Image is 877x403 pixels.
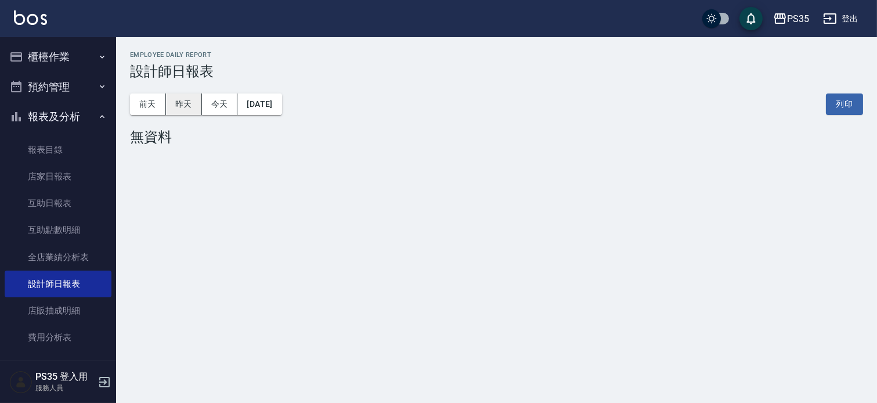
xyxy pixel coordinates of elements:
[14,10,47,25] img: Logo
[5,163,111,190] a: 店家日報表
[739,7,763,30] button: save
[818,8,863,30] button: 登出
[35,383,95,393] p: 服務人員
[5,356,111,386] button: 客戶管理
[9,370,33,394] img: Person
[5,244,111,271] a: 全店業績分析表
[130,63,863,80] h3: 設計師日報表
[130,51,863,59] h2: Employee Daily Report
[5,271,111,297] a: 設計師日報表
[35,371,95,383] h5: PS35 登入用
[5,42,111,72] button: 櫃檯作業
[5,136,111,163] a: 報表目錄
[202,93,238,115] button: 今天
[5,217,111,243] a: 互助點數明細
[130,93,166,115] button: 前天
[130,129,863,145] div: 無資料
[237,93,281,115] button: [DATE]
[5,190,111,217] a: 互助日報表
[5,72,111,102] button: 預約管理
[166,93,202,115] button: 昨天
[826,93,863,115] button: 列印
[768,7,814,31] button: PS35
[787,12,809,26] div: PS35
[5,324,111,351] a: 費用分析表
[5,102,111,132] button: 報表及分析
[5,297,111,324] a: 店販抽成明細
